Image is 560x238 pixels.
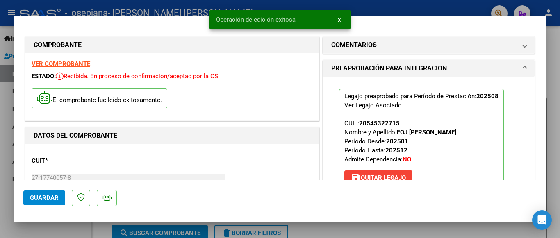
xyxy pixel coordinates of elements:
div: PREAPROBACIÓN PARA INTEGRACION [323,77,535,208]
h1: COMENTARIOS [331,40,377,50]
strong: 202501 [386,138,408,145]
strong: FOJ [PERSON_NAME] [397,129,456,136]
mat-icon: save [351,172,361,182]
button: Guardar [23,190,65,205]
mat-expansion-panel-header: PREAPROBACIÓN PARA INTEGRACION [323,60,535,77]
span: Guardar [30,194,59,202]
mat-expansion-panel-header: COMENTARIOS [323,37,535,53]
strong: COMPROBANTE [34,41,82,49]
div: Open Intercom Messenger [532,210,552,230]
strong: 202512 [385,147,407,154]
a: VER COMPROBANTE [32,60,90,68]
button: x [331,12,347,27]
span: ESTADO: [32,73,56,80]
div: 20545322715 [359,119,400,128]
strong: NO [403,156,411,163]
span: Quitar Legajo [351,174,406,181]
p: Legajo preaprobado para Período de Prestación: [339,89,504,189]
span: x [338,16,341,23]
span: CUIL: Nombre y Apellido: Período Desde: Período Hasta: Admite Dependencia: [344,120,456,163]
button: Quitar Legajo [344,170,412,185]
p: El comprobante fue leído exitosamente. [32,88,167,109]
h1: PREAPROBACIÓN PARA INTEGRACION [331,63,447,73]
strong: 202508 [476,93,499,100]
strong: DATOS DEL COMPROBANTE [34,131,117,139]
span: Operación de edición exitosa [216,16,296,24]
span: Recibida. En proceso de confirmacion/aceptac por la OS. [56,73,220,80]
div: Ver Legajo Asociado [344,101,402,110]
p: CUIT [32,156,116,165]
